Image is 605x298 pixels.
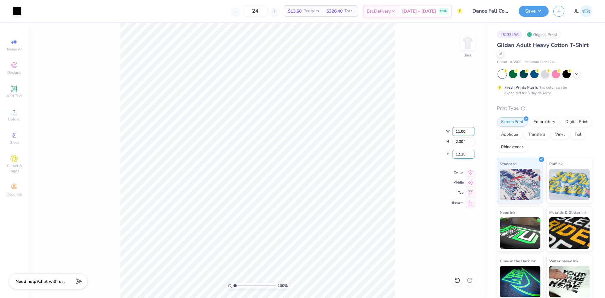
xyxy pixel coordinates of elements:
span: # G500 [510,60,521,65]
span: Per Item [303,8,319,15]
span: Image AI [7,47,22,52]
span: Metallic & Glitter Ink [549,209,586,216]
img: Puff Ink [549,169,590,200]
strong: Fresh Prints Flash: [504,85,538,90]
strong: Need help? [15,278,38,284]
span: Bottom [452,201,464,205]
span: Center [452,170,464,175]
div: This color can be expedited for 5 day delivery. [504,85,582,96]
span: Est. Delivery [367,8,391,15]
span: [DATE] - [DATE] [402,8,436,15]
span: Glow in the Dark Ink [500,258,536,264]
div: Digital Print [561,117,592,127]
span: Chat with us. [38,278,65,284]
span: Upload [8,117,20,122]
span: Total [344,8,354,15]
div: Vinyl [551,130,569,139]
span: $326.40 [326,8,343,15]
span: JL [574,8,579,15]
span: Decorate [7,192,22,197]
span: Gildan Adult Heavy Cotton T-Shirt [497,41,589,49]
div: Screen Print [497,117,527,127]
span: $13.60 [288,8,302,15]
span: Middle [452,180,464,185]
div: Original Proof [525,31,561,38]
input: Untitled Design [468,5,514,17]
img: Water based Ink [549,266,590,297]
div: Print Type [497,105,592,112]
a: JL [574,5,592,17]
div: Embroidery [529,117,559,127]
img: Back [461,37,474,49]
span: 100 % [278,283,288,289]
img: Neon Ink [500,217,540,249]
button: Save [519,6,549,17]
div: # 513349A [497,31,522,38]
span: Top [452,190,464,195]
img: Jairo Laqui [580,5,592,17]
div: Transfers [524,130,549,139]
img: Metallic & Glitter Ink [549,217,590,249]
span: Greek [9,140,19,145]
span: FREE [440,9,447,13]
span: Add Text [7,93,22,98]
input: – – [243,5,268,17]
span: Neon Ink [500,209,515,216]
div: Rhinestones [497,143,527,152]
span: Clipart & logos [3,163,25,173]
div: Foil [571,130,585,139]
span: Standard [500,161,516,167]
span: Minimum Order: 24 + [525,60,556,65]
img: Standard [500,169,540,200]
img: Glow in the Dark Ink [500,266,540,297]
span: Gildan [497,60,507,65]
span: Puff Ink [549,161,562,167]
div: Applique [497,130,522,139]
div: Back [464,52,472,58]
span: Water based Ink [549,258,578,264]
span: Designs [7,70,21,75]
